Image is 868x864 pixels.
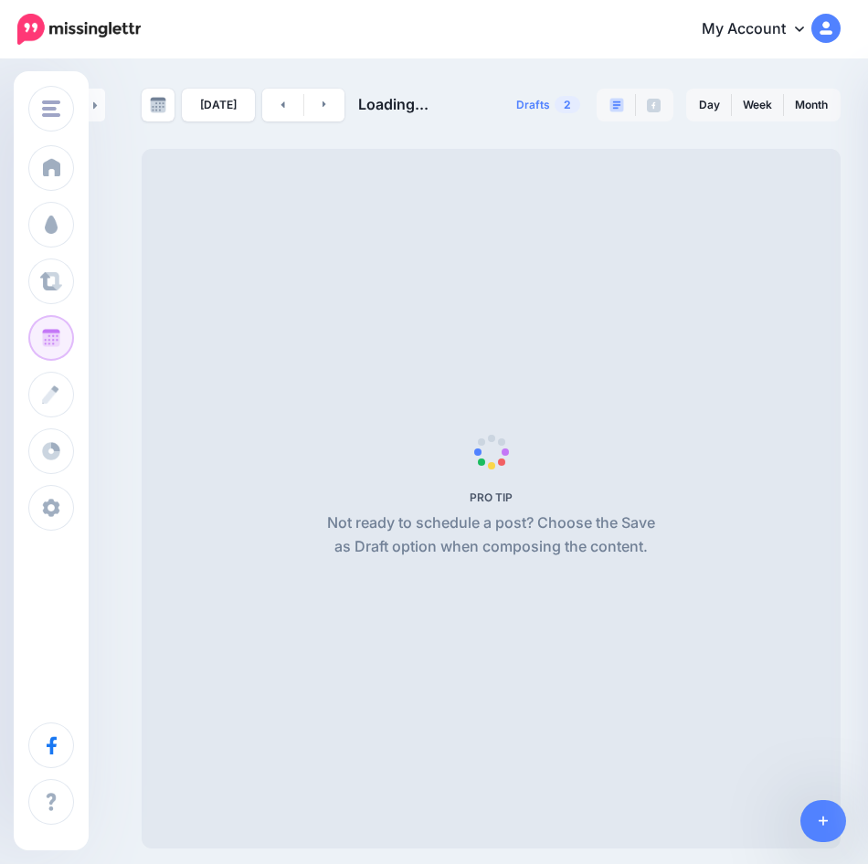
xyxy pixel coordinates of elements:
[516,100,550,111] span: Drafts
[505,89,591,121] a: Drafts2
[320,511,662,559] p: Not ready to schedule a post? Choose the Save as Draft option when composing the content.
[784,90,839,120] a: Month
[320,490,662,504] h5: PRO TIP
[732,90,783,120] a: Week
[688,90,731,120] a: Day
[150,97,166,113] img: calendar-grey-darker.png
[182,89,255,121] a: [DATE]
[42,100,60,117] img: menu.png
[555,96,580,113] span: 2
[17,14,141,45] img: Missinglettr
[647,99,661,112] img: facebook-grey-square.png
[358,95,429,113] span: Loading...
[683,7,841,52] a: My Account
[609,98,624,112] img: paragraph-boxed.png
